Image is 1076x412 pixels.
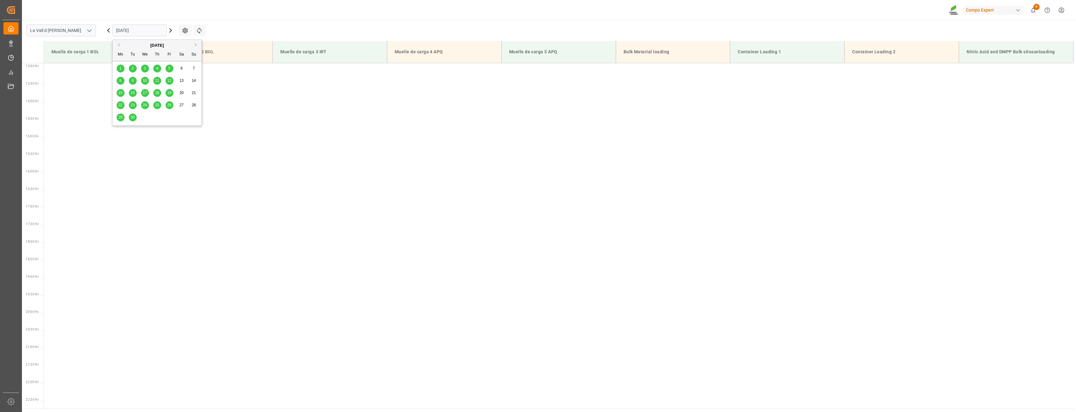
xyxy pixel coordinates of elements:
[112,24,167,36] input: DD.MM.YYYY
[166,65,173,72] div: Choose Friday, September 5th, 2025
[179,78,183,83] span: 13
[130,91,134,95] span: 16
[26,293,39,296] span: 19:30 Hr
[166,77,173,85] div: Choose Friday, September 12th, 2025
[190,77,198,85] div: Choose Sunday, September 14th, 2025
[26,257,39,261] span: 18:30 Hr
[26,205,39,208] span: 17:00 Hr
[26,24,96,36] input: Type to search/select
[155,91,159,95] span: 18
[117,89,124,97] div: Choose Monday, September 15th, 2025
[84,26,94,35] button: open menu
[181,66,183,71] span: 6
[26,99,39,103] span: 14:00 Hr
[156,66,158,71] span: 4
[130,103,134,107] span: 23
[166,101,173,109] div: Choose Friday, September 26th, 2025
[850,46,954,58] div: Container Loading 2
[192,78,196,83] span: 14
[141,89,149,97] div: Choose Wednesday, September 17th, 2025
[166,51,173,59] div: Fr
[507,46,611,58] div: Muelle de carga 5 APQ
[178,89,186,97] div: Choose Saturday, September 20th, 2025
[26,398,39,401] span: 22:30 Hr
[26,328,39,331] span: 20:30 Hr
[153,51,161,59] div: Th
[26,240,39,243] span: 18:00 Hr
[26,187,39,191] span: 16:30 Hr
[190,51,198,59] div: Su
[192,103,196,107] span: 28
[179,91,183,95] span: 20
[167,91,171,95] span: 19
[113,42,202,49] div: [DATE]
[144,66,146,71] span: 3
[178,101,186,109] div: Choose Saturday, September 27th, 2025
[949,5,959,16] img: Screenshot%202023-09-29%20at%2010.02.21.png_1712312052.png
[117,114,124,121] div: Choose Monday, September 29th, 2025
[392,46,496,58] div: Muelle de carga 4 APQ
[129,65,137,72] div: Choose Tuesday, September 2nd, 2025
[190,89,198,97] div: Choose Sunday, September 21st, 2025
[141,51,149,59] div: We
[153,77,161,85] div: Choose Thursday, September 11th, 2025
[1033,4,1040,10] span: 6
[26,345,39,349] span: 21:00 Hr
[129,77,137,85] div: Choose Tuesday, September 9th, 2025
[179,103,183,107] span: 27
[118,103,122,107] span: 22
[141,65,149,72] div: Choose Wednesday, September 3rd, 2025
[114,62,200,124] div: month 2025-09
[26,64,39,68] span: 13:00 Hr
[735,46,839,58] div: Container Loading 1
[163,46,267,58] div: Muelle de carga 2 BOL
[155,103,159,107] span: 25
[963,6,1024,15] div: Compo Expert
[129,89,137,97] div: Choose Tuesday, September 16th, 2025
[132,78,134,83] span: 9
[167,103,171,107] span: 26
[141,77,149,85] div: Choose Wednesday, September 10th, 2025
[118,91,122,95] span: 15
[26,222,39,226] span: 17:30 Hr
[117,77,124,85] div: Choose Monday, September 8th, 2025
[26,117,39,120] span: 14:30 Hr
[192,91,196,95] span: 21
[278,46,382,58] div: Muelle de carga 3 IRT
[178,65,186,72] div: Choose Saturday, September 6th, 2025
[155,78,159,83] span: 11
[129,114,137,121] div: Choose Tuesday, September 30th, 2025
[143,91,147,95] span: 17
[116,43,119,47] button: Previous Month
[130,115,134,119] span: 30
[153,101,161,109] div: Choose Thursday, September 25th, 2025
[141,101,149,109] div: Choose Wednesday, September 24th, 2025
[26,380,39,384] span: 22:00 Hr
[26,152,39,156] span: 15:30 Hr
[26,275,39,278] span: 19:00 Hr
[193,66,195,71] span: 7
[129,51,137,59] div: Tu
[49,46,153,58] div: Muelle de carga 1 BOL
[190,65,198,72] div: Choose Sunday, September 7th, 2025
[26,135,39,138] span: 15:00 Hr
[167,78,171,83] span: 12
[153,89,161,97] div: Choose Thursday, September 18th, 2025
[166,89,173,97] div: Choose Friday, September 19th, 2025
[964,46,1068,58] div: Nitric Acid and DMPP Bulk silosunloading
[1026,3,1040,17] button: show 6 new notifications
[132,66,134,71] span: 2
[143,103,147,107] span: 24
[178,77,186,85] div: Choose Saturday, September 13th, 2025
[26,363,39,366] span: 21:30 Hr
[190,101,198,109] div: Choose Sunday, September 28th, 2025
[119,66,122,71] span: 1
[178,51,186,59] div: Sa
[26,310,39,314] span: 20:00 Hr
[153,65,161,72] div: Choose Thursday, September 4th, 2025
[118,115,122,119] span: 29
[1040,3,1054,17] button: Help Center
[26,170,39,173] span: 16:00 Hr
[143,78,147,83] span: 10
[195,43,199,47] button: Next Month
